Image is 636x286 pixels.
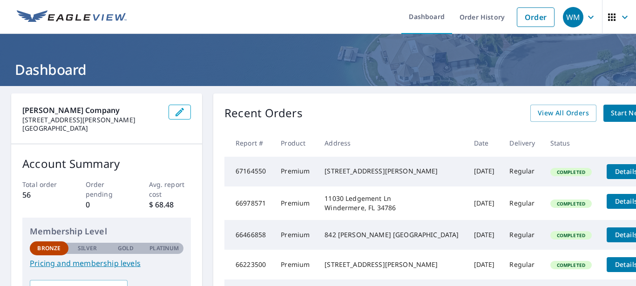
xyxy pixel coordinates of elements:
[325,260,459,269] div: [STREET_ADDRESS][PERSON_NAME]
[530,105,596,122] a: View All Orders
[86,180,128,199] p: Order pending
[273,129,317,157] th: Product
[224,186,273,220] td: 66978571
[224,129,273,157] th: Report #
[224,250,273,279] td: 66223500
[543,129,599,157] th: Status
[118,244,134,253] p: Gold
[551,232,591,239] span: Completed
[325,166,459,176] div: [STREET_ADDRESS][PERSON_NAME]
[502,186,542,220] td: Regular
[22,180,65,189] p: Total order
[273,186,317,220] td: Premium
[22,189,65,200] p: 56
[22,124,161,133] p: [GEOGRAPHIC_DATA]
[467,220,502,250] td: [DATE]
[467,250,502,279] td: [DATE]
[325,194,459,213] div: 11030 Ledgement Ln Windermere, FL 34786
[502,220,542,250] td: Regular
[11,60,625,79] h1: Dashboard
[22,105,161,116] p: [PERSON_NAME] Company
[325,230,459,239] div: 842 [PERSON_NAME] [GEOGRAPHIC_DATA]
[563,7,583,27] div: WM
[317,129,466,157] th: Address
[224,157,273,186] td: 67164550
[502,129,542,157] th: Delivery
[86,199,128,210] p: 0
[502,250,542,279] td: Regular
[467,186,502,220] td: [DATE]
[467,129,502,157] th: Date
[517,7,555,27] a: Order
[273,220,317,250] td: Premium
[502,157,542,186] td: Regular
[22,155,191,172] p: Account Summary
[149,180,191,199] p: Avg. report cost
[22,116,161,124] p: [STREET_ADDRESS][PERSON_NAME]
[551,169,591,175] span: Completed
[149,244,179,253] p: Platinum
[37,244,61,253] p: Bronze
[224,105,303,122] p: Recent Orders
[551,262,591,268] span: Completed
[273,250,317,279] td: Premium
[149,199,191,210] p: $ 68.48
[17,10,127,24] img: EV Logo
[30,225,183,238] p: Membership Level
[30,258,183,269] a: Pricing and membership levels
[551,200,591,207] span: Completed
[273,157,317,186] td: Premium
[538,107,589,119] span: View All Orders
[467,157,502,186] td: [DATE]
[78,244,97,253] p: Silver
[224,220,273,250] td: 66466858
